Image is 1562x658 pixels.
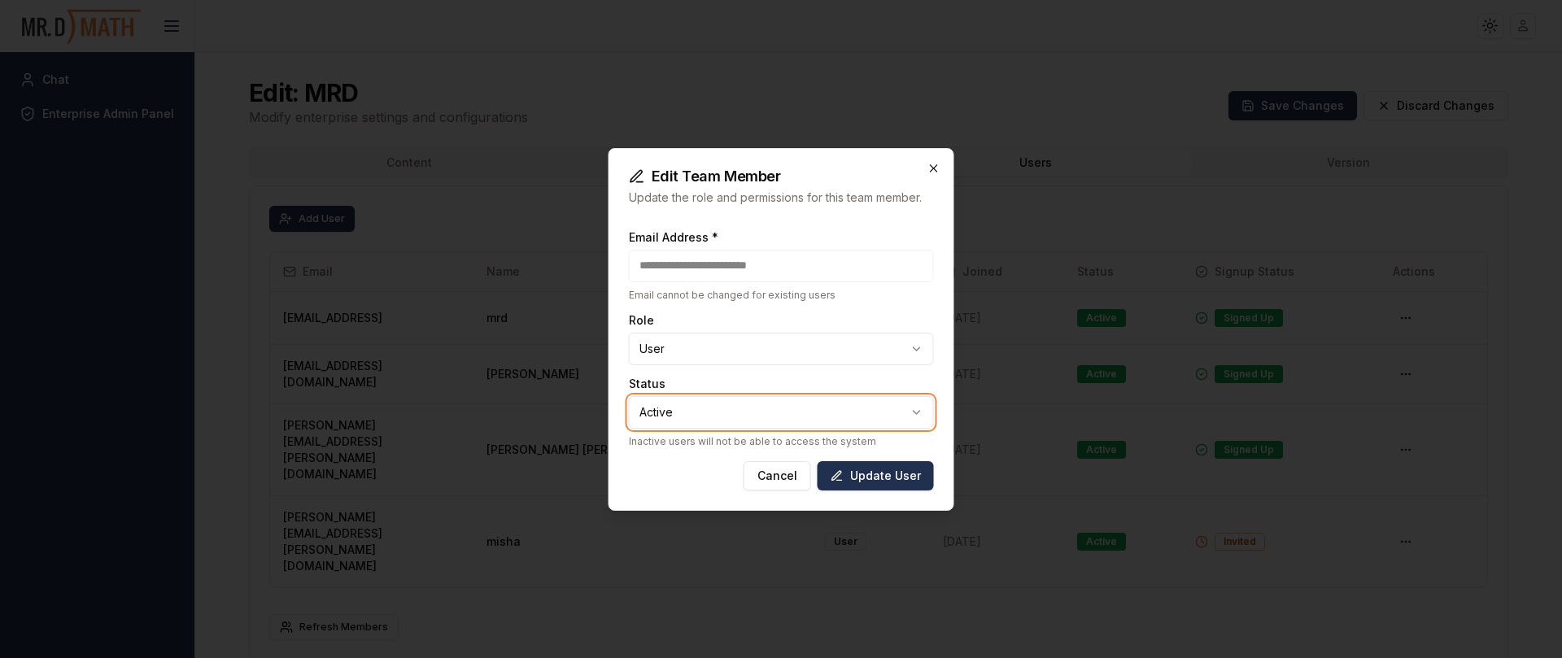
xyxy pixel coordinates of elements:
p: Update the role and permissions for this team member. [629,190,934,206]
p: Email cannot be changed for existing users [629,289,934,302]
button: Cancel [744,461,811,490]
p: Inactive users will not be able to access the system [629,435,934,448]
label: Status [629,378,934,390]
label: Role [629,315,934,326]
span: Edit Team Member [652,169,781,184]
button: Update User [818,461,934,490]
label: Email Address * [629,232,934,243]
